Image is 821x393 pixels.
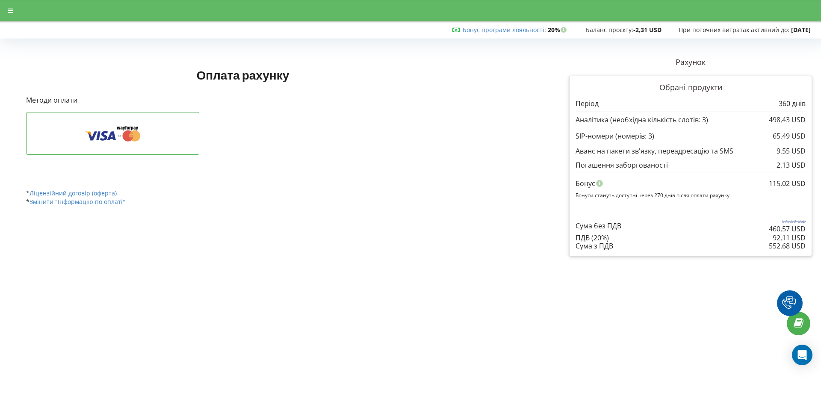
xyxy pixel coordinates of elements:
strong: -2,31 USD [633,26,662,34]
div: Open Intercom Messenger [792,345,812,365]
p: Рахунок [569,57,812,68]
div: 92,11 USD [773,234,806,242]
p: Бонуси стануть доступні через 270 днів після оплати рахунку [576,192,806,199]
div: Бонус [576,175,806,192]
div: ПДВ (20%) [576,234,806,242]
div: 9,55 USD [777,147,806,155]
div: 115,02 USD [769,175,806,192]
p: Методи оплати [26,95,460,105]
strong: [DATE] [791,26,811,34]
p: Період [576,99,599,109]
p: 460,57 USD [769,224,806,234]
span: : [463,26,546,34]
p: 65,49 USD [773,131,806,141]
a: Бонус програми лояльності [463,26,544,34]
a: Ліцензійний договір (оферта) [30,189,117,197]
h1: Оплата рахунку [26,67,460,83]
p: 360 днів [779,99,806,109]
strong: 20% [548,26,569,34]
p: Обрані продукти [576,82,806,93]
p: 575,59 USD [769,218,806,224]
div: Погашення заборгованості [576,161,806,169]
p: Сума без ПДВ [576,221,621,231]
div: Сума з ПДВ [576,242,806,250]
div: 2,13 USD [777,161,806,169]
div: 552,68 USD [769,242,806,250]
div: Аванс на пакети зв'язку, переадресацію та SMS [576,147,806,155]
p: Аналітика (необхідна кількість слотів: 3) [576,115,708,125]
a: Змінити "Інформацію по оплаті" [30,198,125,206]
span: При поточних витратах активний до: [679,26,789,34]
p: SIP-номери (номерів: 3) [576,131,654,141]
span: Баланс проєкту: [586,26,633,34]
p: 498,43 USD [769,115,806,125]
